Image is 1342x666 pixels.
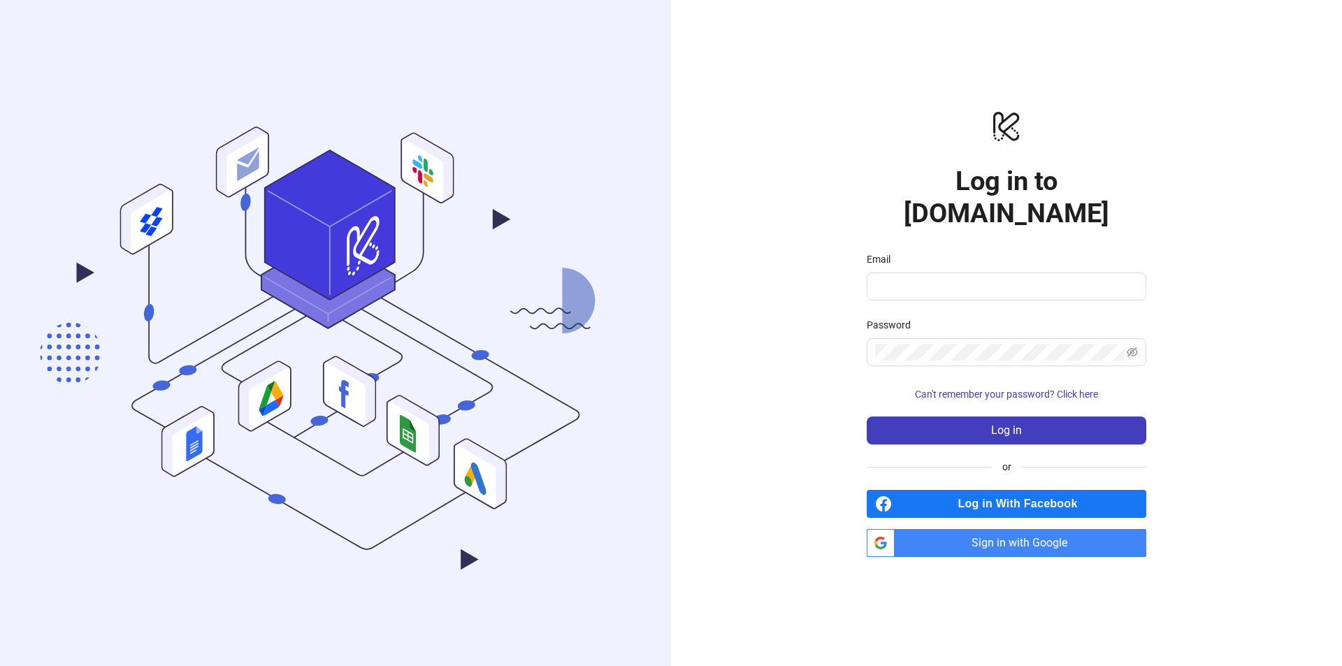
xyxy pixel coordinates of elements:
[897,490,1146,518] span: Log in With Facebook
[900,529,1146,557] span: Sign in with Google
[1127,347,1138,358] span: eye-invisible
[867,529,1146,557] a: Sign in with Google
[867,317,920,333] label: Password
[867,490,1146,518] a: Log in With Facebook
[867,383,1146,405] button: Can't remember your password? Click here
[875,278,1135,295] input: Email
[867,252,900,267] label: Email
[991,459,1023,475] span: or
[991,424,1022,437] span: Log in
[867,417,1146,444] button: Log in
[875,344,1124,361] input: Password
[867,165,1146,229] h1: Log in to [DOMAIN_NAME]
[867,389,1146,400] a: Can't remember your password? Click here
[915,389,1098,400] span: Can't remember your password? Click here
